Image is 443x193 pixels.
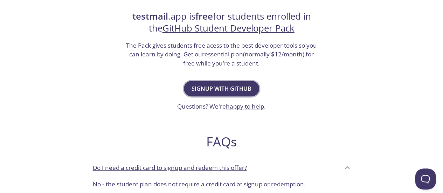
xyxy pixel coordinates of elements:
p: Do I need a credit card to signup and redeem this offer? [93,163,247,172]
span: Signup with GitHub [192,84,251,94]
p: No - the student plan does not require a credit card at signup or redemption. [93,180,351,189]
div: Do I need a credit card to signup and redeem this offer? [87,158,356,177]
strong: free [195,10,213,22]
h3: The Pack gives students free acess to the best developer tools so you can learn by doing. Get our... [125,41,318,68]
a: essential plan [205,50,243,58]
a: happy to help [226,102,264,110]
h3: Questions? We're . [177,102,266,111]
h2: .app is for students enrolled in the [125,11,318,35]
h2: FAQs [87,134,356,150]
a: GitHub Student Developer Pack [162,22,295,34]
strong: testmail [132,10,168,22]
iframe: Help Scout Beacon - Open [415,168,436,189]
button: Signup with GitHub [184,81,259,96]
